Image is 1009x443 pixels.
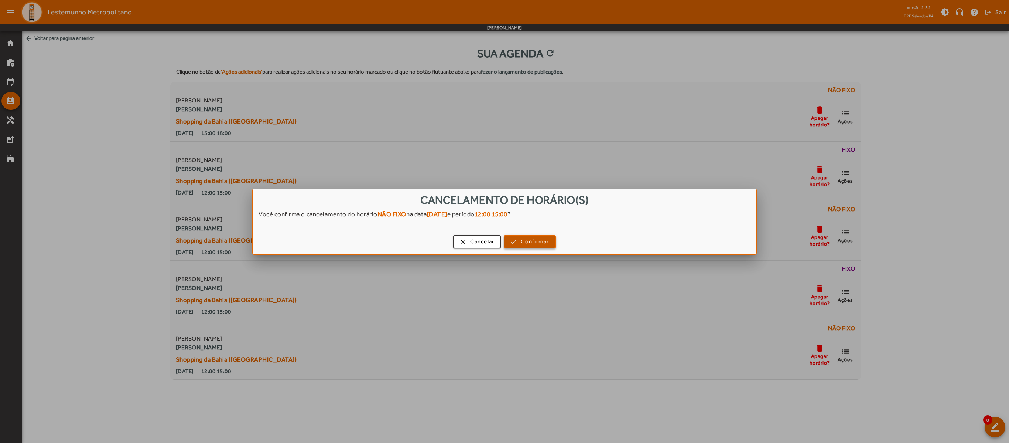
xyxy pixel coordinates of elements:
span: Confirmar [521,237,549,246]
span: Cancelamento de horário(s) [420,193,589,206]
div: Você confirma o cancelamento do horário na data e período ? [253,210,756,226]
strong: NÃO FIXO [377,210,406,218]
strong: 12:00 15:00 [475,210,507,218]
button: Cancelar [453,235,501,248]
span: Cancelar [470,237,494,246]
strong: [DATE] [427,210,447,218]
button: Confirmar [504,235,555,248]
